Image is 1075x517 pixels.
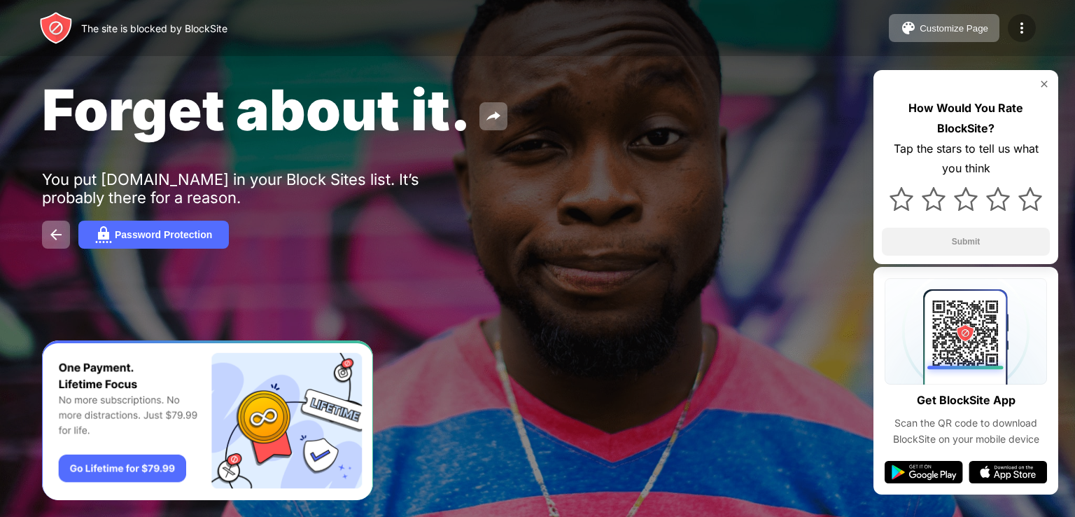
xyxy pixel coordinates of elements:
button: Password Protection [78,221,229,249]
img: share.svg [485,108,502,125]
img: star.svg [922,187,946,211]
div: You put [DOMAIN_NAME] in your Block Sites list. It’s probably there for a reason. [42,170,475,207]
img: password.svg [95,226,112,243]
img: google-play.svg [885,461,963,483]
img: menu-icon.svg [1013,20,1030,36]
img: star.svg [986,187,1010,211]
div: Get BlockSite App [917,390,1016,411]
div: Scan the QR code to download BlockSite on your mobile device [885,415,1047,447]
img: star.svg [954,187,978,211]
div: Tap the stars to tell us what you think [882,139,1050,179]
img: pallet.svg [900,20,917,36]
iframe: Banner [42,340,373,501]
img: app-store.svg [969,461,1047,483]
img: qrcode.svg [885,278,1047,385]
img: star.svg [1018,187,1042,211]
div: The site is blocked by BlockSite [81,22,227,34]
div: Customize Page [920,23,988,34]
img: star.svg [890,187,913,211]
div: How Would You Rate BlockSite? [882,98,1050,139]
button: Submit [882,228,1050,256]
div: Password Protection [115,229,212,240]
span: Forget about it. [42,76,471,144]
button: Customize Page [889,14,999,42]
img: back.svg [48,226,64,243]
img: rate-us-close.svg [1039,78,1050,90]
img: header-logo.svg [39,11,73,45]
